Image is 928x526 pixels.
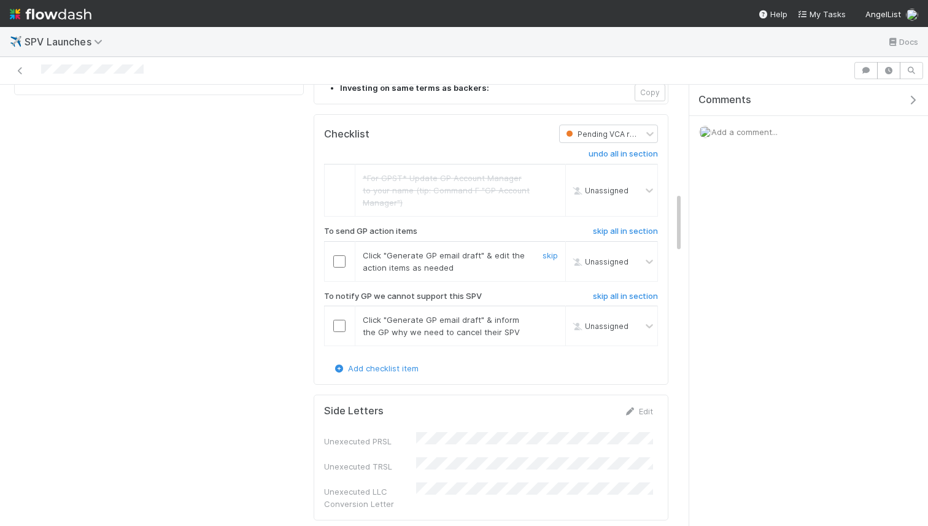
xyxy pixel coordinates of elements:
[25,36,109,48] span: SPV Launches
[711,127,778,137] span: Add a comment...
[363,173,530,207] span: *For GPST* Update GP Account Manager to your name (tip: Command F "GP Account Manager")
[589,149,658,164] a: undo all in section
[699,126,711,138] img: avatar_d2b43477-63dc-4e62-be5b-6fdd450c05a1.png
[887,34,918,49] a: Docs
[324,435,416,447] div: Unexecuted PRSL
[593,292,658,306] a: skip all in section
[563,130,652,139] span: Pending VCA review
[543,250,558,260] a: skip
[593,226,658,241] a: skip all in section
[324,292,482,301] h6: To notify GP we cannot support this SPV
[593,226,658,236] h6: skip all in section
[797,8,846,20] a: My Tasks
[570,186,628,195] span: Unassigned
[906,9,918,21] img: avatar_d2b43477-63dc-4e62-be5b-6fdd450c05a1.png
[324,405,384,417] h5: Side Letters
[797,9,846,19] span: My Tasks
[589,149,658,159] h6: undo all in section
[865,9,901,19] span: AngelList
[333,363,419,373] a: Add checklist item
[324,226,417,236] h6: To send GP action items
[363,315,520,337] span: Click "Generate GP email draft" & inform the GP why we need to cancel their SPV
[570,322,628,331] span: Unassigned
[698,94,751,106] span: Comments
[593,292,658,301] h6: skip all in section
[10,36,22,47] span: ✈️
[324,128,369,141] h5: Checklist
[340,83,489,93] strong: Investing on same terms as backers:
[10,4,91,25] img: logo-inverted-e16ddd16eac7371096b0.svg
[624,406,653,416] a: Edit
[324,460,416,473] div: Unexecuted TRSL
[635,84,665,101] button: Copy
[570,257,628,266] span: Unassigned
[758,8,787,20] div: Help
[363,250,525,273] span: Click "Generate GP email draft" & edit the action items as needed
[324,485,416,510] div: Unexecuted LLC Conversion Letter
